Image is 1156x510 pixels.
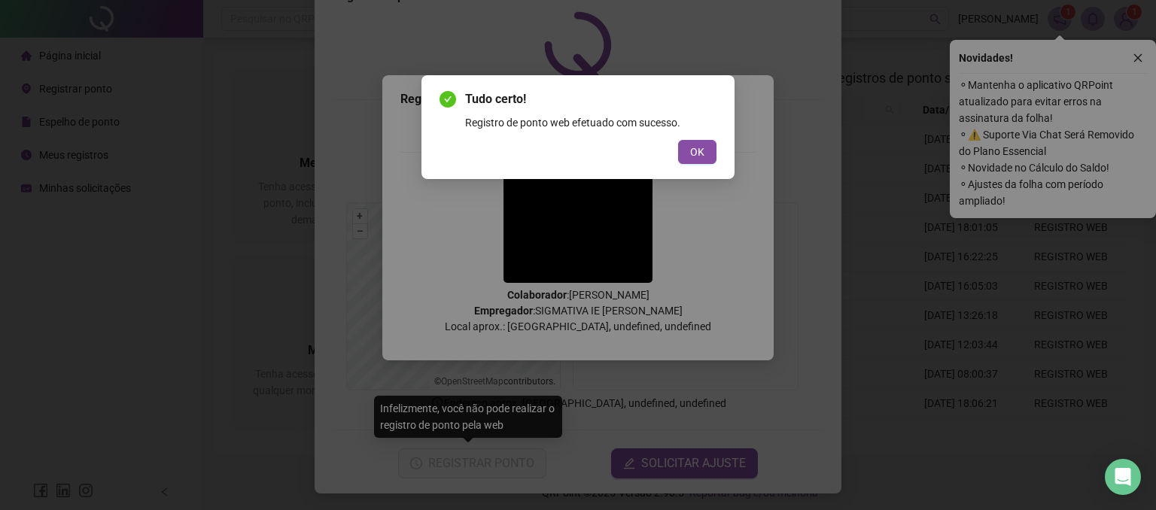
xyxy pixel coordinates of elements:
div: Registro de ponto web efetuado com sucesso. [465,114,716,131]
span: OK [690,144,704,160]
span: check-circle [440,91,456,108]
div: Open Intercom Messenger [1105,459,1141,495]
button: OK [678,140,716,164]
span: Tudo certo! [465,90,716,108]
